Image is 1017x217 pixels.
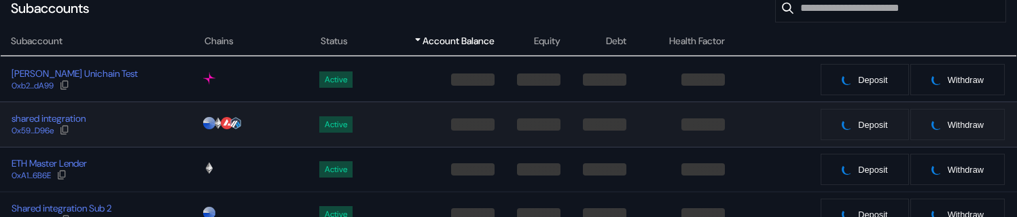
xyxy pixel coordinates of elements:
img: pending [931,119,942,130]
button: pendingDeposit [820,108,909,141]
span: Health Factor [669,34,725,48]
img: pending [842,119,853,130]
div: 0xA1...6B6E [12,171,51,180]
div: [PERSON_NAME] Unichain Test [12,67,138,80]
span: Deposit [858,75,887,85]
div: shared integration [12,112,86,124]
span: Status [321,34,348,48]
div: ETH Master Lender [12,157,87,169]
button: pendingDeposit [820,63,909,96]
div: 0xb2...dA99 [12,81,54,90]
div: Active [325,75,347,84]
button: pendingWithdraw [910,63,1005,96]
img: pending [842,74,853,85]
div: Active [325,165,347,174]
span: Withdraw [948,165,984,175]
img: chain logo [203,72,215,84]
span: Debt [606,34,626,48]
img: chain logo [230,117,242,129]
img: chain logo [203,162,215,174]
span: Account Balance [423,34,495,48]
img: chain logo [212,117,224,129]
img: chain logo [203,117,215,129]
button: pendingWithdraw [910,153,1005,186]
img: pending [931,164,942,175]
button: pendingWithdraw [910,108,1005,141]
span: Withdraw [948,75,984,85]
span: Deposit [858,165,887,175]
img: pending [842,164,853,175]
img: pending [931,74,942,85]
div: 0x59...D96e [12,126,54,135]
span: Chains [204,34,234,48]
button: pendingDeposit [820,153,909,186]
div: Active [325,120,347,129]
div: Shared integration Sub 2 [12,202,111,214]
span: Subaccount [11,34,63,48]
img: chain logo [221,117,233,129]
span: Equity [534,34,560,48]
span: Withdraw [948,120,984,130]
span: Deposit [858,120,887,130]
